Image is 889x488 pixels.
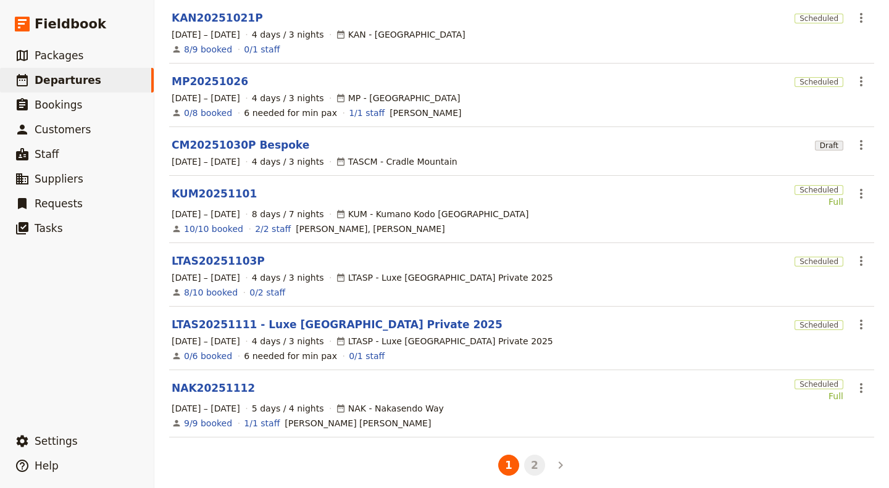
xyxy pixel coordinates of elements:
[795,390,843,402] div: Full
[795,257,843,267] span: Scheduled
[184,43,232,56] a: View the bookings for this departure
[35,435,78,447] span: Settings
[336,271,553,284] div: LTASP - Luxe [GEOGRAPHIC_DATA] Private 2025
[35,173,83,185] span: Suppliers
[172,381,255,395] a: NAK20251112
[172,74,248,89] a: MP20251026
[35,123,91,136] span: Customers
[336,92,461,104] div: MP - [GEOGRAPHIC_DATA]
[336,155,457,168] div: TASCM - Cradle Mountain
[795,196,843,208] div: Full
[795,14,843,23] span: Scheduled
[172,155,240,168] span: [DATE] – [DATE]
[35,148,59,160] span: Staff
[851,183,872,204] button: Actions
[244,417,280,429] a: 1/1 staff
[35,15,106,33] span: Fieldbook
[252,208,324,220] span: 8 days / 7 nights
[35,49,83,62] span: Packages
[172,335,240,347] span: [DATE] – [DATE]
[252,402,324,415] span: 5 days / 4 nights
[172,186,257,201] a: KUM20251101
[498,455,519,476] button: 1
[255,223,291,235] a: 2/2 staff
[815,141,843,151] span: Draft
[172,254,265,268] a: LTAS20251103P
[336,335,553,347] div: LTASP - Luxe [GEOGRAPHIC_DATA] Private 2025
[252,335,324,347] span: 4 days / 3 nights
[172,138,309,152] a: CM20251030P Bespoke
[184,107,232,119] a: View the bookings for this departure
[35,99,82,111] span: Bookings
[244,107,337,119] div: 6 needed for min pax
[851,314,872,335] button: Actions
[249,286,285,299] a: 0/2 staff
[336,208,529,220] div: KUM - Kumano Kodo [GEOGRAPHIC_DATA]
[172,402,240,415] span: [DATE] – [DATE]
[851,378,872,399] button: Actions
[184,286,238,299] a: View the bookings for this departure
[172,28,240,41] span: [DATE] – [DATE]
[851,7,872,28] button: Actions
[252,92,324,104] span: 4 days / 3 nights
[851,134,872,155] button: Actions
[244,43,280,56] a: 0/1 staff
[349,350,385,362] a: 0/1 staff
[184,417,232,429] a: View the bookings for this departure
[172,208,240,220] span: [DATE] – [DATE]
[336,28,465,41] div: KAN - [GEOGRAPHIC_DATA]
[550,455,571,476] button: Next
[35,222,63,234] span: Tasks
[35,460,59,472] span: Help
[172,317,503,332] a: LTAS20251111 - Luxe [GEOGRAPHIC_DATA] Private 2025
[851,71,872,92] button: Actions
[296,223,445,235] span: Helen O'Neill, Suzanne James
[349,107,385,119] a: 1/1 staff
[35,197,83,210] span: Requests
[795,185,843,195] span: Scheduled
[172,10,263,25] a: KAN20251021P
[184,223,243,235] a: View the bookings for this departure
[285,417,431,429] span: Frith Hudson Graham
[795,320,843,330] span: Scheduled
[252,271,324,284] span: 4 days / 3 nights
[172,92,240,104] span: [DATE] – [DATE]
[244,350,337,362] div: 6 needed for min pax
[795,379,843,389] span: Scheduled
[336,402,444,415] div: NAK - Nakasendo Way
[470,452,574,478] ul: Pagination
[172,271,240,284] span: [DATE] – [DATE]
[851,250,872,271] button: Actions
[35,74,101,86] span: Departures
[795,77,843,87] span: Scheduled
[252,155,324,168] span: 4 days / 3 nights
[184,350,232,362] a: View the bookings for this departure
[524,455,545,476] button: 2
[390,107,461,119] span: Melinda Russell
[252,28,324,41] span: 4 days / 3 nights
